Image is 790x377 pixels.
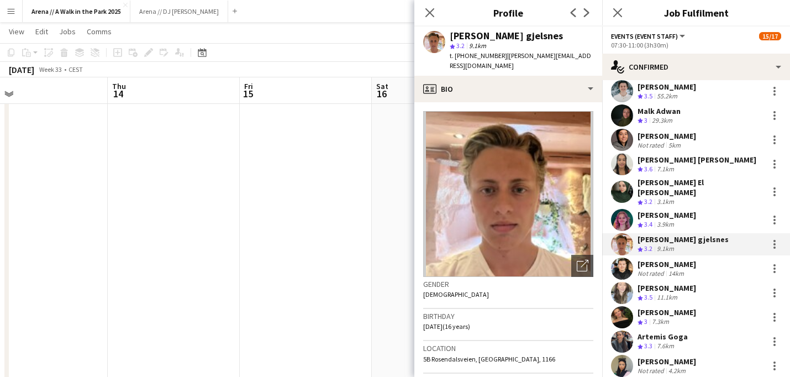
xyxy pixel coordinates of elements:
div: [PERSON_NAME] [638,82,696,92]
div: 14km [666,269,686,277]
div: [PERSON_NAME] [638,283,696,293]
span: 14 [110,87,126,100]
a: Comms [82,24,116,39]
div: [PERSON_NAME] gjelsnes [638,234,729,244]
span: 3 [644,317,647,326]
div: 3.1km [655,197,676,207]
div: 4.2km [666,366,688,375]
div: 07:30-11:00 (3h30m) [611,41,781,49]
span: 3.5 [644,92,652,100]
a: Edit [31,24,52,39]
div: 7.1km [655,165,676,174]
span: [DATE] (16 years) [423,322,470,331]
div: 11.1km [655,293,680,302]
span: 3 [644,116,647,124]
span: Fri [244,81,253,91]
div: [PERSON_NAME] [638,131,696,141]
div: 5km [666,141,683,149]
span: Edit [35,27,48,36]
div: [PERSON_NAME] [638,210,696,220]
a: View [4,24,29,39]
button: Arena // A Walk in the Park 2025 [23,1,130,22]
div: Not rated [638,141,666,149]
span: View [9,27,24,36]
h3: Gender [423,279,593,289]
div: [PERSON_NAME] [638,307,696,317]
span: 3.4 [644,220,652,228]
span: t. [PHONE_NUMBER] [450,51,507,60]
div: [PERSON_NAME] [638,357,696,366]
div: 9.1km [655,244,676,254]
div: [PERSON_NAME] El [PERSON_NAME] [638,177,763,197]
span: 3.2 [644,197,652,206]
a: Jobs [55,24,80,39]
span: 3.2 [456,41,465,50]
span: 3.6 [644,165,652,173]
img: Crew avatar or photo [423,111,593,277]
div: [PERSON_NAME] gjelsnes [450,31,563,41]
div: 7.3km [650,317,671,327]
button: Events (Event Staff) [611,32,687,40]
div: Confirmed [602,54,790,80]
button: Arena // DJ [PERSON_NAME] [130,1,228,22]
span: Events (Event Staff) [611,32,678,40]
span: 9.1km [467,41,488,50]
h3: Profile [414,6,602,20]
div: [DATE] [9,64,34,75]
div: Not rated [638,269,666,277]
span: 15/17 [759,32,781,40]
div: Bio [414,76,602,102]
div: 7.6km [655,342,676,351]
div: Artemis Goga [638,332,688,342]
div: 29.3km [650,116,675,125]
div: 55.2km [655,92,680,101]
span: 3.5 [644,293,652,301]
div: Malk Adwan [638,106,681,116]
h3: Location [423,343,593,353]
span: 16 [375,87,388,100]
div: [PERSON_NAME] [PERSON_NAME] [638,155,756,165]
span: Sat [376,81,388,91]
span: | [PERSON_NAME][EMAIL_ADDRESS][DOMAIN_NAME] [450,51,591,70]
div: Open photos pop-in [571,255,593,277]
span: Comms [87,27,112,36]
span: 3.3 [644,342,652,350]
span: 5B Rosendalsveien, [GEOGRAPHIC_DATA], 1166 [423,355,555,363]
span: Week 33 [36,65,64,74]
h3: Birthday [423,311,593,321]
div: Not rated [638,366,666,375]
span: [DEMOGRAPHIC_DATA] [423,290,489,299]
span: 3.2 [644,244,652,253]
span: Thu [112,81,126,91]
span: Jobs [59,27,76,36]
div: CEST [69,65,83,74]
h3: Job Fulfilment [602,6,790,20]
span: 15 [243,87,253,100]
div: 3.9km [655,220,676,229]
div: [PERSON_NAME] [638,259,696,269]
